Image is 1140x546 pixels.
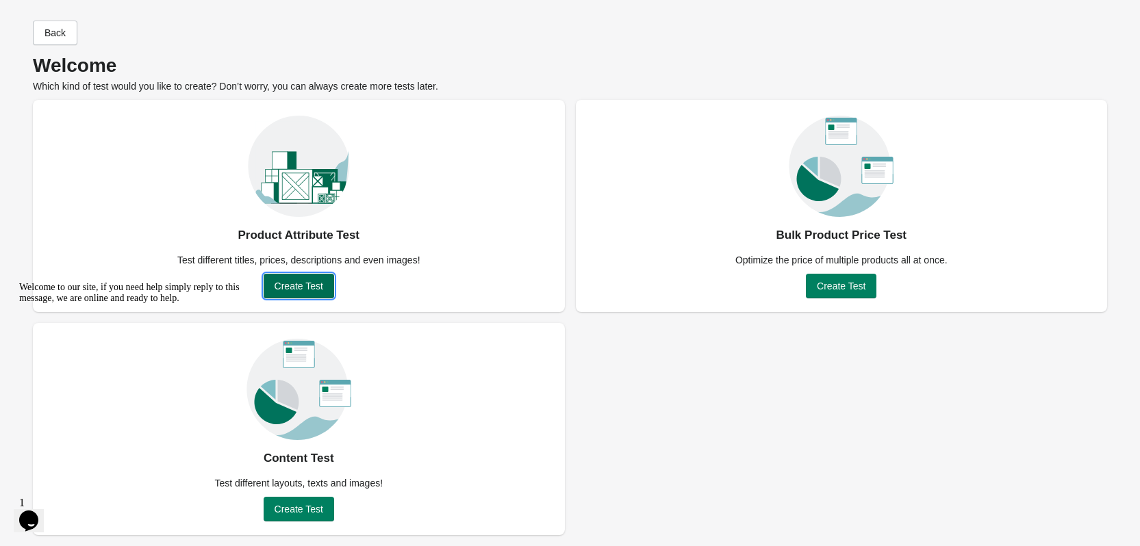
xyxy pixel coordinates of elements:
[264,497,334,521] button: Create Test
[776,224,907,246] div: Bulk Product Price Test
[5,5,226,27] span: Welcome to our site, if you need help simply reply to this message, we are online and ready to help.
[727,253,956,267] div: Optimize the price of multiple products all at once.
[5,5,252,27] div: Welcome to our site, if you need help simply reply to this message, we are online and ready to help.
[275,504,323,515] span: Create Test
[169,253,429,267] div: Test different titles, prices, descriptions and even images!
[14,491,58,532] iframe: chat widget
[806,274,876,298] button: Create Test
[264,447,334,469] div: Content Test
[817,281,865,291] span: Create Test
[206,476,391,490] div: Test different layouts, texts and images!
[275,281,323,291] span: Create Test
[264,274,334,298] button: Create Test
[238,224,359,246] div: Product Attribute Test
[33,59,1107,73] p: Welcome
[33,59,1107,93] div: Which kind of test would you like to create? Don’t worry, you can always create more tests later.
[33,21,77,45] button: Back
[14,276,260,484] iframe: chat widget
[45,27,66,38] span: Back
